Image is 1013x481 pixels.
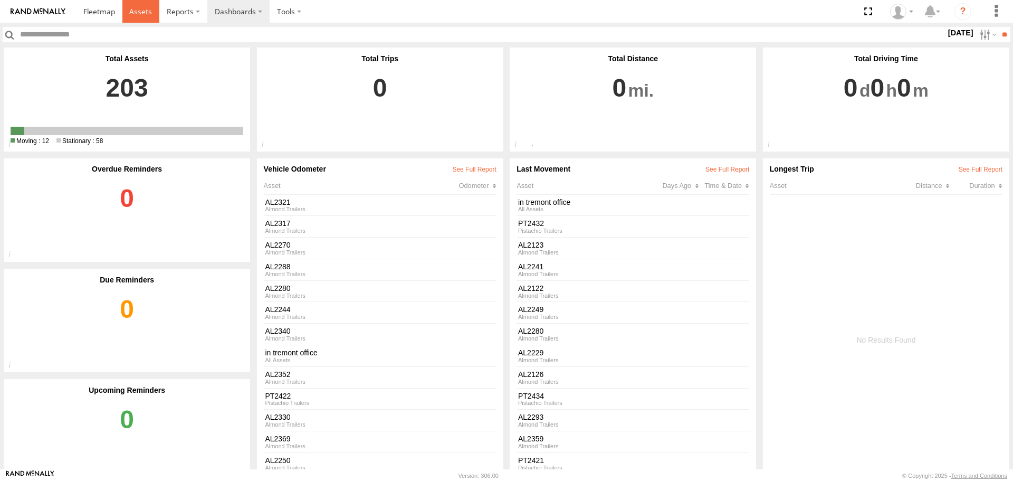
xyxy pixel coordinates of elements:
a: in tremont office [265,348,492,357]
div: Pistachio Trailers [518,465,653,471]
div: View Group Details [265,314,492,320]
a: AL2229 [518,348,653,357]
div: All Assets [518,206,653,212]
a: 0 [11,394,243,476]
div: Asset [770,182,897,190]
a: AL2249 [518,305,653,314]
div: View Group Details [265,293,492,299]
a: 0 [11,173,243,255]
a: AL2122 [518,284,653,293]
a: 0 [11,284,243,366]
a: AL2330 [265,413,492,422]
div: Longest Trip [770,165,1002,173]
div: Last Movement [517,165,749,173]
div: View Group Details [265,465,492,471]
div: Overdue Reminders [11,165,243,173]
a: PT2432 [518,219,653,228]
div: View Group Details [265,444,492,449]
div: Total Distance [517,54,749,63]
span: 12 [11,137,49,145]
label: Search Filter Options [976,27,998,42]
a: AL2317 [265,219,492,228]
a: PT2421 [518,456,653,465]
div: View Group Details [265,271,492,277]
i: ? [954,3,971,20]
div: David Lowrie [886,4,917,20]
a: AL2250 [265,456,492,465]
div: Click to Sort [950,182,1002,190]
div: Total Trips [264,54,496,63]
div: Upcoming Reminders [11,386,243,394]
a: AL2352 [265,370,492,379]
a: 0 [264,63,496,118]
a: 0 [517,63,749,118]
a: AL2288 [265,262,492,271]
a: AL2359 [518,435,653,444]
div: Total completed Trips within the selected period [257,140,280,152]
span: 58 [56,137,103,145]
a: 203 [11,63,243,124]
span: 0 [897,63,929,114]
div: View Group Details [265,336,492,342]
div: Total Active/Deployed Assets [4,140,26,152]
a: Terms and Conditions [951,473,1007,479]
div: Vehicle Odometer [264,165,496,173]
div: View Group Details [265,422,492,428]
a: AL2244 [265,305,492,314]
a: AL2280 [518,327,653,336]
span: 0 [844,63,871,114]
div: Almond Trailers [518,444,653,449]
div: View Group Details [265,379,492,385]
div: Pistachio Trailers [518,400,653,406]
a: AL2123 [518,241,653,250]
label: [DATE] [946,27,976,39]
div: Click to Sort [662,182,704,190]
div: Total number of due reminder notifications generated from your asset reminders [4,361,26,373]
a: PT2434 [518,392,653,401]
a: AL2340 [265,327,492,336]
div: View Group Details [265,250,492,256]
a: PT2422 [265,392,492,401]
div: Total driving time by Assets [763,140,786,152]
div: Total Assets [11,54,243,63]
div: Asset [517,182,662,190]
span: 0 [870,63,897,114]
a: 0 0 0 [770,63,1002,118]
div: View Group Details [265,206,492,212]
a: AL2321 [265,198,492,207]
a: in tremont office [518,198,653,207]
div: Click to Sort [459,182,496,190]
a: Visit our Website [6,470,54,481]
a: AL2280 [265,284,492,293]
div: Click to Sort [897,182,950,190]
div: Pistachio Trailers [518,228,653,234]
div: View Group Details [265,400,492,406]
div: Total Driving Time [770,54,1002,63]
a: AL2126 [518,370,653,379]
a: AL2270 [265,241,492,250]
a: AL2241 [518,262,653,271]
div: Almond Trailers [518,314,653,320]
div: Almond Trailers [518,379,653,385]
div: Total distance travelled by assets [510,140,532,152]
div: View Group Details [265,228,492,234]
div: Click to Sort [704,182,749,190]
div: Total number of overdue notifications generated from your asset reminders [4,250,26,262]
div: Due Reminders [11,276,243,284]
div: © Copyright 2025 - [902,473,1007,479]
div: Almond Trailers [518,336,653,342]
div: Almond Trailers [518,422,653,428]
div: Asset [264,182,459,190]
a: AL2369 [265,435,492,444]
div: Almond Trailers [518,293,653,299]
div: Almond Trailers [518,271,653,277]
div: View Group Details [265,357,492,363]
div: Version: 306.00 [458,473,499,479]
div: Almond Trailers [518,250,653,256]
div: Almond Trailers [518,357,653,363]
img: rand-logo.svg [11,8,65,15]
a: AL2293 [518,413,653,422]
